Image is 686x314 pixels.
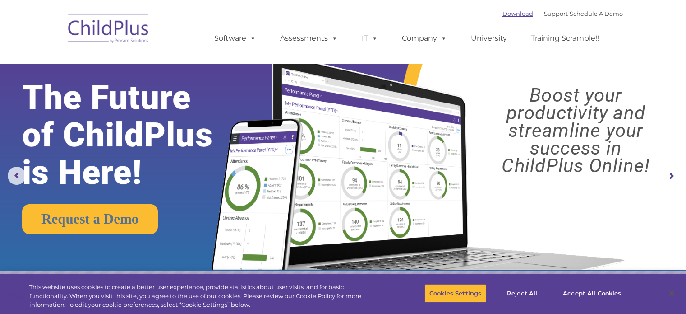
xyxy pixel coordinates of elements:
[522,29,608,47] a: Training Scramble!!
[494,284,550,303] button: Reject All
[570,10,623,17] a: Schedule A Demo
[393,29,456,47] a: Company
[502,10,533,17] a: Download
[125,60,153,66] span: Last name
[662,283,681,303] button: Close
[205,29,265,47] a: Software
[29,283,378,309] div: This website uses cookies to create a better user experience, provide statistics about user visit...
[424,284,486,303] button: Cookies Settings
[474,86,677,174] rs-layer: Boost your productivity and streamline your success in ChildPlus Online!
[271,29,347,47] a: Assessments
[544,10,568,17] a: Support
[353,29,387,47] a: IT
[125,97,164,103] span: Phone number
[462,29,516,47] a: University
[64,7,154,52] img: ChildPlus by Procare Solutions
[502,10,623,17] font: |
[558,284,626,303] button: Accept All Cookies
[22,79,241,191] rs-layer: The Future of ChildPlus is Here!
[22,204,158,234] a: Request a Demo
